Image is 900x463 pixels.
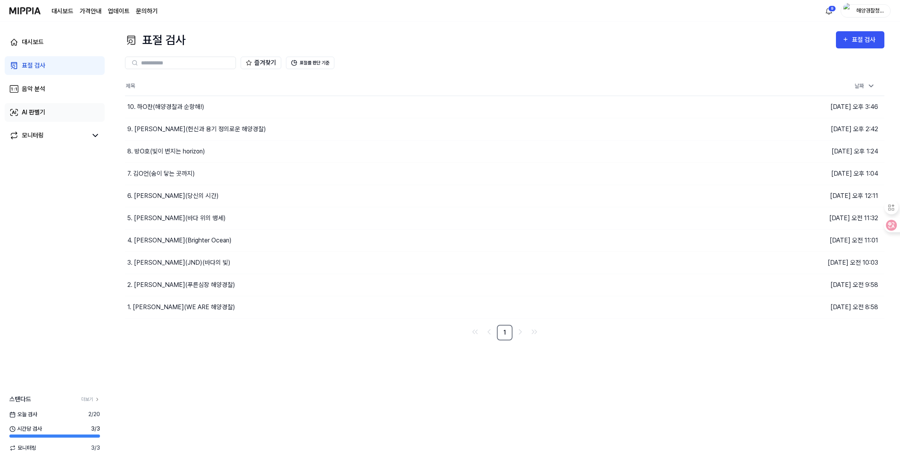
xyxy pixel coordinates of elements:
[9,395,31,404] span: 스탠다드
[695,296,884,318] td: [DATE] 오전 8:58
[108,7,130,16] a: 업데이트
[695,140,884,162] td: [DATE] 오후 1:24
[497,325,512,340] a: 1
[9,410,37,418] span: 오늘 검사
[823,5,835,17] button: 알림9
[9,425,42,433] span: 시간당 검사
[695,118,884,140] td: [DATE] 오후 2:42
[80,7,102,16] button: 가격안내
[286,57,334,69] button: 표절률 판단 기준
[91,425,100,433] span: 3 / 3
[127,169,195,178] div: 7. 김O언(숨이 닿는 곳까지)
[127,280,235,290] div: 2. [PERSON_NAME](푸른심장 해양경찰)
[5,56,105,75] a: 표절 검사
[514,326,527,338] a: Go to next page
[695,229,884,251] td: [DATE] 오전 11:01
[852,80,878,93] div: 날짜
[22,131,44,140] div: 모니터링
[824,6,834,16] img: 알림
[125,31,186,49] div: 표절 검사
[22,37,44,47] div: 대시보드
[241,57,281,69] button: 즐겨찾기
[841,4,891,18] button: profile해양경찰청노래공모전
[469,326,481,338] a: Go to first page
[828,5,836,12] div: 9
[125,77,695,96] th: 제목
[5,80,105,98] a: 음악 분석
[125,325,884,340] nav: pagination
[695,162,884,185] td: [DATE] 오후 1:04
[22,84,45,94] div: 음악 분석
[843,3,853,19] img: profile
[855,6,886,15] div: 해양경찰청노래공모전
[127,191,219,201] div: 6. [PERSON_NAME](당신의 시간)
[695,185,884,207] td: [DATE] 오후 12:11
[836,31,884,48] button: 표절 검사
[5,103,105,122] a: AI 판별기
[127,236,232,245] div: 4. [PERSON_NAME](Brighter Ocean)
[9,444,36,452] span: 모니터링
[852,35,878,45] div: 표절 검사
[81,396,100,403] a: 더보기
[5,33,105,52] a: 대시보드
[695,207,884,229] td: [DATE] 오전 11:32
[695,274,884,296] td: [DATE] 오전 9:58
[127,125,266,134] div: 9. [PERSON_NAME](헌신과 용기 정의로운 해양경찰)
[9,131,87,140] a: 모니터링
[52,7,73,16] a: 대시보드
[136,7,158,16] a: 문의하기
[695,96,884,118] td: [DATE] 오후 3:46
[528,326,541,338] a: Go to last page
[127,303,235,312] div: 1. [PERSON_NAME](WE ARE 해양경찰)
[22,108,45,117] div: AI 판별기
[695,251,884,274] td: [DATE] 오전 10:03
[127,102,204,112] div: 10. 하O찬(해양경찰과 순항해!)
[483,326,495,338] a: Go to previous page
[91,444,100,452] span: 3 / 3
[88,410,100,418] span: 2 / 20
[127,214,226,223] div: 5. [PERSON_NAME](바다 위의 맹세)
[22,61,45,70] div: 표절 검사
[127,147,205,156] div: 8. 방O호(빛이 번지는 horizon)
[127,258,230,267] div: 3. [PERSON_NAME](JND)(바다의 빛)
